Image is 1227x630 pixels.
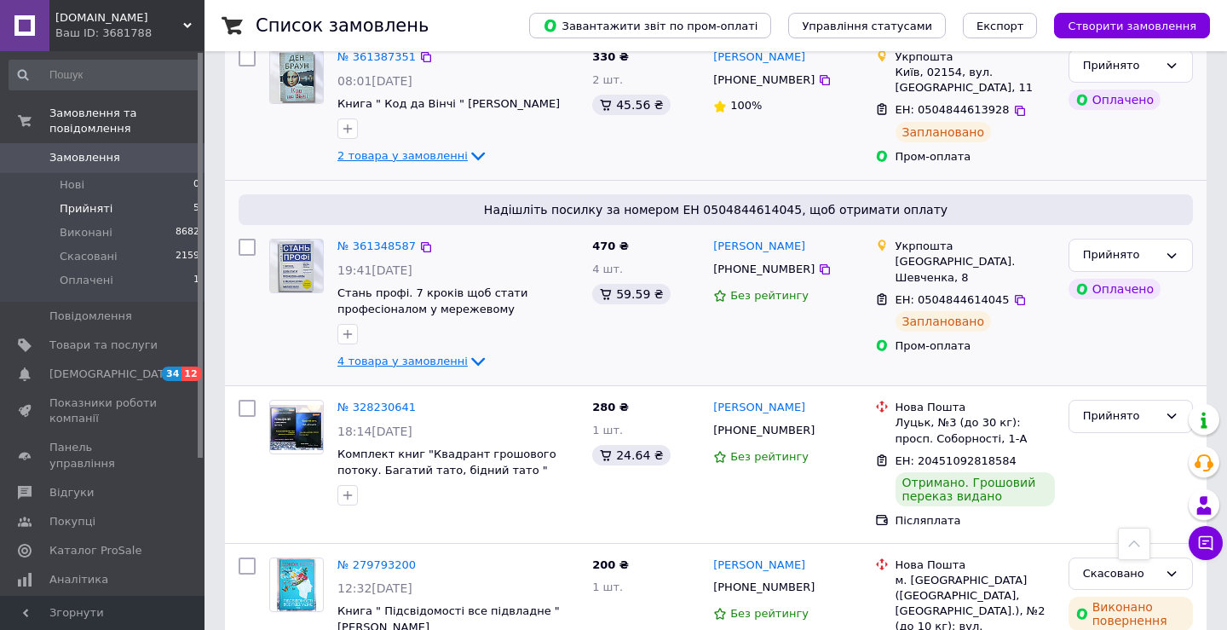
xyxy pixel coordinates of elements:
[896,239,1055,254] div: Укрпошта
[976,20,1024,32] span: Експорт
[896,149,1055,165] div: Пром-оплата
[896,65,1055,95] div: Київ, 02154, вул. [GEOGRAPHIC_DATA], 11
[713,424,815,436] span: [PHONE_NUMBER]
[1083,565,1158,583] div: Скасовано
[193,273,199,288] span: 1
[713,558,805,574] a: [PERSON_NAME]
[337,50,416,63] a: № 361387351
[337,74,412,88] span: 08:01[DATE]
[270,50,323,103] img: Фото товару
[256,15,429,36] h1: Список замовлень
[896,513,1055,529] div: Післяплата
[60,249,118,264] span: Скасовані
[896,293,1010,306] span: ЕН: 0504844614045
[896,415,1055,446] div: Луцьк, №3 (до 30 кг): просп. Соборності, 1-А
[9,60,201,90] input: Пошук
[543,18,758,33] span: Завантажити звіт по пром-оплаті
[176,225,199,240] span: 8682
[269,558,324,612] a: Фото товару
[55,10,183,26] span: Cubebook.in.ua
[896,454,1017,467] span: ЕН: 20451092818584
[896,311,992,332] div: Заплановано
[713,263,815,275] span: [PHONE_NUMBER]
[337,448,556,492] a: Комплект книг "Квадрант грошового потоку. Багатий тато, бідний тато " [PERSON_NAME]
[592,581,623,593] span: 1 шт.
[1068,20,1196,32] span: Створити замовлення
[269,239,324,293] a: Фото товару
[896,103,1010,116] span: ЕН: 0504844613928
[337,581,412,595] span: 12:32[DATE]
[337,401,416,413] a: № 328230641
[713,581,815,593] span: [PHONE_NUMBER]
[896,49,1055,65] div: Укрпошта
[270,240,323,292] img: Фото товару
[269,400,324,454] a: Фото товару
[1083,57,1158,75] div: Прийнято
[592,263,623,275] span: 4 шт.
[337,97,560,110] a: Книга " Код да Вінчі " [PERSON_NAME]
[730,99,762,112] span: 100%
[592,424,623,436] span: 1 шт.
[592,240,629,252] span: 470 ₴
[1054,13,1210,38] button: Створити замовлення
[49,440,158,471] span: Панель управління
[193,177,199,193] span: 0
[896,254,1055,285] div: [GEOGRAPHIC_DATA]. Шевченка, 8
[245,201,1186,218] span: Надішліть посилку за номером ЕН 0504844614045, щоб отримати оплату
[592,50,629,63] span: 330 ₴
[713,49,805,66] a: [PERSON_NAME]
[49,150,120,165] span: Замовлення
[802,20,932,32] span: Управління статусами
[713,239,805,255] a: [PERSON_NAME]
[337,149,488,162] a: 2 товара у замовленні
[55,26,204,41] div: Ваш ID: 3681788
[60,201,112,217] span: Прийняті
[788,13,946,38] button: Управління статусами
[60,225,112,240] span: Виконані
[896,122,992,142] div: Заплановано
[49,338,158,353] span: Товари та послуги
[896,472,1055,506] div: Отримано. Грошовий переказ видано
[337,355,468,367] span: 4 товара у замовленні
[60,177,84,193] span: Нові
[592,284,670,304] div: 59.59 ₴
[1037,19,1210,32] a: Створити замовлення
[337,355,488,367] a: 4 товара у замовленні
[162,367,181,381] span: 34
[592,558,629,571] span: 200 ₴
[896,400,1055,415] div: Нова Пошта
[1069,90,1161,110] div: Оплачено
[592,401,629,413] span: 280 ₴
[49,309,132,324] span: Повідомлення
[193,201,199,217] span: 5
[592,73,623,86] span: 2 шт.
[49,367,176,382] span: [DEMOGRAPHIC_DATA]
[49,485,94,500] span: Відгуки
[896,338,1055,354] div: Пром-оплата
[1083,407,1158,425] div: Прийнято
[49,106,204,136] span: Замовлення та повідомлення
[269,49,324,104] a: Фото товару
[963,13,1038,38] button: Експорт
[337,425,412,438] span: 18:14[DATE]
[337,263,412,277] span: 19:41[DATE]
[713,400,805,416] a: [PERSON_NAME]
[730,607,809,620] span: Без рейтингу
[337,240,416,252] a: № 361348587
[60,273,113,288] span: Оплачені
[337,286,527,331] a: Стань профі. 7 кроків щоб стати професіоналом у мережевому маркетингу [PERSON_NAME]
[730,450,809,463] span: Без рейтингу
[270,405,323,450] img: Фото товару
[337,149,468,162] span: 2 товара у замовленні
[49,396,158,426] span: Показники роботи компанії
[592,445,670,465] div: 24.64 ₴
[1083,246,1158,264] div: Прийнято
[176,249,199,264] span: 2159
[592,95,670,115] div: 45.56 ₴
[896,558,1055,573] div: Нова Пошта
[730,289,809,302] span: Без рейтингу
[49,514,95,529] span: Покупці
